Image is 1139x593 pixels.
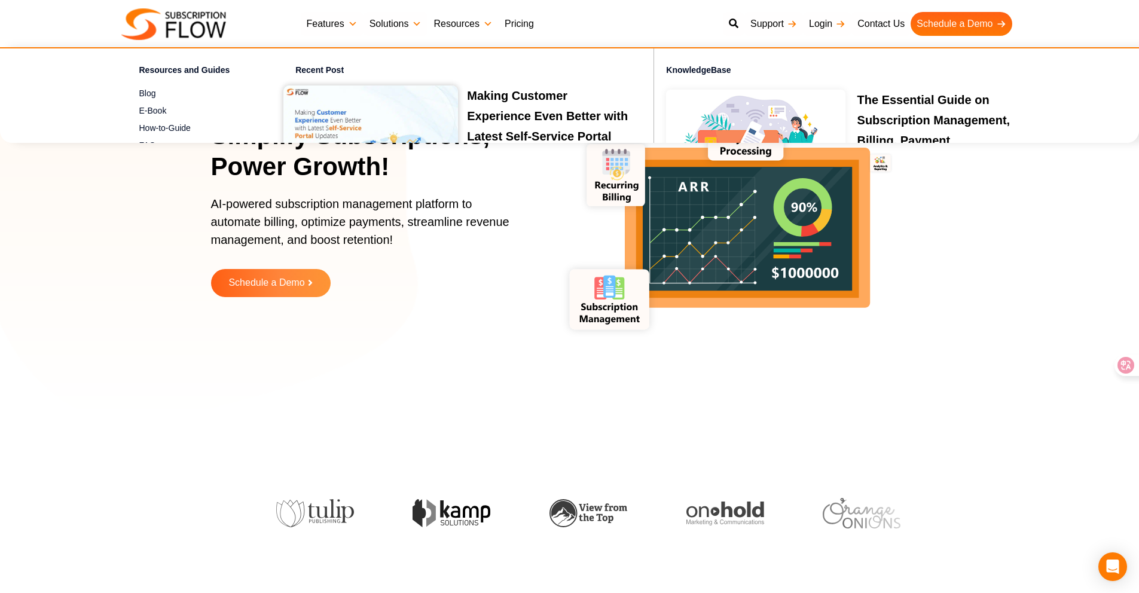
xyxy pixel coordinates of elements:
[121,8,226,40] img: Subscriptionflow
[139,122,191,135] span: How-to-Guide
[851,12,911,36] a: Contact Us
[139,138,254,152] a: FAQs
[822,498,900,528] img: orange-onions
[228,278,304,288] span: Schedule a Demo
[211,269,331,297] a: Schedule a Demo
[295,63,645,81] h4: Recent Post
[427,12,498,36] a: Resources
[803,12,851,36] a: Login
[276,499,353,528] img: tulip-publishing
[139,87,254,101] a: Blog
[666,57,1033,84] h4: KnowledgeBase
[499,12,540,36] a: Pricing
[139,139,160,152] span: FAQs
[139,63,254,81] h4: Resources and Guides
[744,12,803,36] a: Support
[685,502,763,525] img: onhold-marketing
[211,195,522,261] p: AI-powered subscription management platform to automate billing, optimize payments, streamline re...
[364,12,428,36] a: Solutions
[660,84,851,209] img: Online-recurring-Billing-software
[139,87,156,100] span: Blog
[1098,552,1127,581] div: Open Intercom Messenger
[412,499,490,527] img: kamp-solution
[857,90,1015,171] p: The Essential Guide on Subscription Management, Billing, Payment Processing, and Retention
[301,12,364,36] a: Features
[467,89,628,167] a: Making Customer Experience Even Better with Latest Self-Service Portal Updates
[911,12,1012,36] a: Schedule a Demo
[139,105,167,117] span: E-Book
[211,120,537,183] h1: Simplify Subscriptions, Power Growth!
[139,103,254,118] a: E-Book
[139,121,254,135] a: How-to-Guide
[549,499,627,527] img: view-from-the-top
[283,85,458,202] img: Self-Service Portal Updates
